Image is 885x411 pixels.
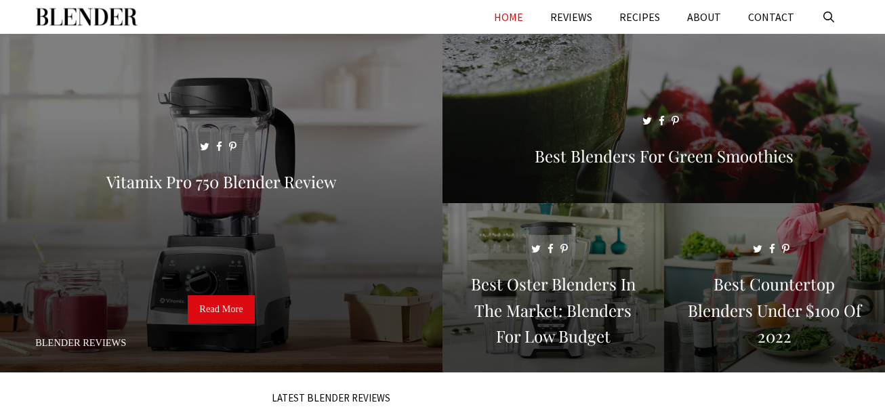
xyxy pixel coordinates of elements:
[35,337,126,348] a: Blender Reviews
[442,356,664,370] a: Best Oster Blenders in the Market: Blenders for Low Budget
[442,187,885,200] a: Best Blenders for Green Smoothies
[53,393,609,403] h3: LATEST BLENDER REVIEWS
[188,295,254,324] a: Read More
